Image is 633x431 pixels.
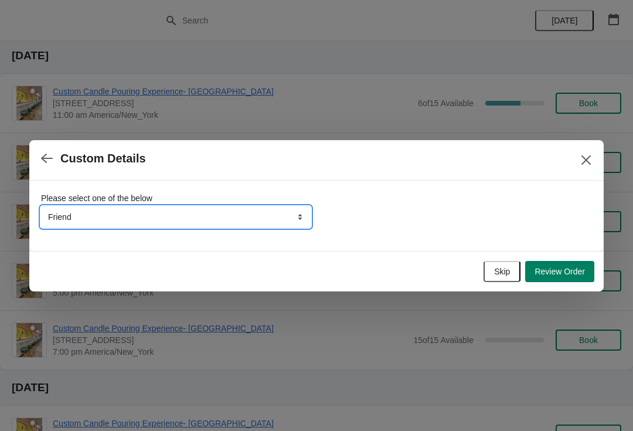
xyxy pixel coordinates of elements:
label: Please select one of the below [41,192,152,204]
span: Review Order [535,267,585,276]
button: Close [576,150,597,171]
button: Skip [484,261,520,282]
h2: Custom Details [60,152,146,165]
button: Review Order [525,261,594,282]
span: Skip [494,267,510,276]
